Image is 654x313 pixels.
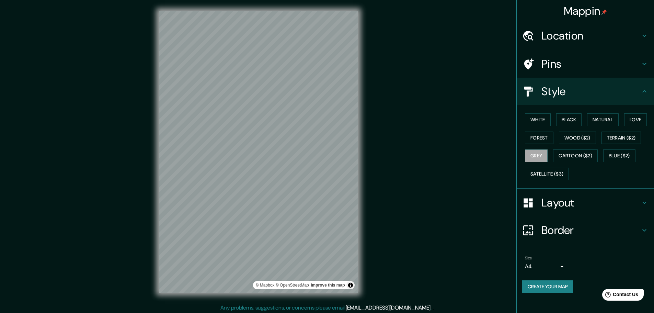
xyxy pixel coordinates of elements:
img: pin-icon.png [601,9,607,15]
iframe: Help widget launcher [593,286,646,305]
button: White [525,113,551,126]
button: Grey [525,149,548,162]
button: Black [556,113,582,126]
button: Toggle attribution [346,281,355,289]
div: Border [517,216,654,244]
button: Create your map [522,280,573,293]
div: Layout [517,189,654,216]
button: Natural [587,113,619,126]
h4: Location [541,29,640,43]
button: Cartoon ($2) [553,149,598,162]
h4: Layout [541,196,640,210]
div: Location [517,22,654,49]
label: Size [525,255,532,261]
div: . [432,304,433,312]
button: Satellite ($3) [525,168,569,180]
h4: Style [541,85,640,98]
a: [EMAIL_ADDRESS][DOMAIN_NAME] [346,304,431,311]
div: Style [517,78,654,105]
h4: Pins [541,57,640,71]
div: . [433,304,434,312]
h4: Mappin [564,4,607,18]
button: Wood ($2) [559,132,596,144]
button: Love [624,113,647,126]
div: A4 [525,261,566,272]
a: Map feedback [311,283,345,288]
h4: Border [541,223,640,237]
a: OpenStreetMap [276,283,309,288]
button: Terrain ($2) [601,132,641,144]
p: Any problems, suggestions, or concerns please email . [220,304,432,312]
button: Forest [525,132,553,144]
a: Mapbox [256,283,275,288]
div: Pins [517,50,654,78]
button: Blue ($2) [603,149,635,162]
canvas: Map [159,11,358,293]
